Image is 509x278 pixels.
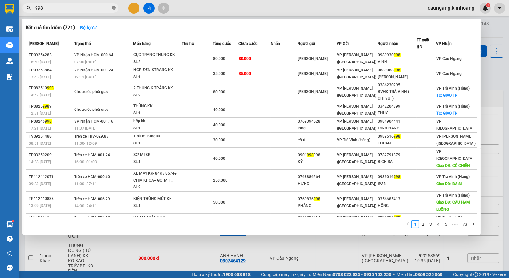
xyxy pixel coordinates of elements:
span: 16:00 - 01/03 [74,160,97,164]
span: notification [7,250,13,256]
div: Chưa điều phối giao [74,106,122,113]
div: HƯNG [298,180,336,187]
span: Trên xe HCM-006.29 [74,197,110,201]
span: 998 [394,53,401,57]
button: Bộ lọcdown [75,22,102,33]
span: 16:50 [DATE] [29,60,51,64]
div: 0939016 [378,214,417,221]
div: BAO M TRẮNG KK [133,214,181,221]
a: 73 [460,221,469,228]
div: THÙY [378,110,417,117]
span: 09:23 [DATE] [29,182,51,186]
span: VP [PERSON_NAME] ([GEOGRAPHIC_DATA]) [337,215,376,227]
span: GIAO: [3,42,42,48]
span: VP Trà Vinh (Hàng) [436,175,470,179]
div: [PERSON_NAME] [298,70,336,77]
span: 35.000 [213,71,225,76]
span: TC: GIAO TN [436,111,458,116]
span: 998 [394,175,401,179]
span: Giao DĐ: CẦU HÀM LUÔNG [436,200,470,212]
img: solution-icon [6,74,13,80]
a: 5 [442,221,449,228]
div: [PERSON_NAME] [298,88,336,95]
span: VP [GEOGRAPHIC_DATA] [436,149,473,161]
span: 40.000 [213,108,225,112]
strong: Bộ lọc [80,25,97,30]
span: 08:51 [DATE] [29,141,51,146]
span: VP Nhận HCM-001.16 [74,119,113,124]
span: 998 [394,215,401,220]
span: [PERSON_NAME] [29,41,59,46]
div: SL: 1 [133,159,181,166]
li: 4 [434,220,442,228]
div: 0889088 [378,67,417,74]
span: 998 [394,134,401,139]
div: TP09254283 [29,52,72,59]
span: VP [PERSON_NAME] ([GEOGRAPHIC_DATA]) [436,134,476,146]
span: Người gửi [298,41,315,46]
div: 0769836 [298,196,336,202]
span: VP Trà Vinh (Hàng) [436,86,470,91]
span: VP [PERSON_NAME] ([GEOGRAPHIC_DATA]) [337,68,376,79]
span: 250.000 [213,178,227,183]
span: search [27,6,31,10]
div: SL: 1 [133,110,181,117]
span: VP Nhận HCM-000.64 [74,53,113,57]
span: VP Gửi [337,41,349,46]
div: THUẤN [378,140,417,147]
span: 35.000 [239,71,251,76]
div: cô út [298,137,336,143]
span: Giao DĐ: CỔ CHIÊN [436,163,470,168]
span: 13:09 [DATE] [29,203,51,208]
div: ĐỊNH HẠNH [378,125,417,132]
div: Chưa điều phối giao [74,88,122,95]
span: 80.000 [213,90,225,94]
div: long [298,125,336,132]
div: BVĐK TRÀ VINH ( CHỊ VUI ) [378,88,417,102]
div: TP112410838 [29,195,72,202]
span: 50.000 [213,200,225,205]
span: 998 [43,104,49,109]
span: VP [GEOGRAPHIC_DATA] [436,119,473,131]
a: 2 [419,221,426,228]
span: VP Trà Vinh (Hàng) [436,193,470,198]
div: SL: 2 [133,184,181,191]
div: 0356685413 [378,196,417,202]
span: VP [PERSON_NAME] ([GEOGRAPHIC_DATA]) [337,86,376,98]
strong: BIÊN NHẬN GỬI HÀNG [21,4,74,10]
span: left [406,222,410,226]
span: 0937366380 - [3,35,56,41]
div: 0782791379 [378,152,417,159]
span: Tổng cước [213,41,231,46]
div: XE MÁY KK- 84K5 8674+ CHÌA KHÓA+ GÓI M T... [133,170,181,184]
span: VP Nhận HCM-001.24 [74,68,113,72]
span: 14:38 [DATE] [29,160,51,164]
div: 0939016 [378,174,417,180]
span: TT xuất HĐ [417,38,429,49]
span: VP [PERSON_NAME] ([GEOGRAPHIC_DATA]) [337,153,376,164]
div: TP08246 [29,118,72,125]
div: TP082510 [29,85,72,92]
span: Trạng thái [74,41,91,46]
li: 2 [419,220,427,228]
div: 0342204399 [378,103,417,110]
div: VINH [378,59,417,65]
span: 12:11 [DATE] [74,75,96,79]
span: VP [PERSON_NAME] ([GEOGRAPHIC_DATA]) [337,53,376,64]
span: Thu hộ [182,41,194,46]
span: KO BAO BỂ [17,42,42,48]
span: VP [PERSON_NAME] ([GEOGRAPHIC_DATA]) [3,21,64,34]
span: 998 [47,86,54,90]
span: VP Nhận [436,41,452,46]
div: KIỆN THÙNG MÚT KK [133,195,181,202]
div: 0768886264 [298,174,336,180]
input: Tìm tên, số ĐT hoặc mã đơn [35,4,111,12]
button: right [470,220,477,228]
div: 0989930 [378,52,417,59]
span: 07:00 [DATE] [74,60,96,64]
span: message [7,265,13,271]
p: GỬI: [3,12,93,19]
div: 0989516 [378,133,417,140]
span: VP [PERSON_NAME] ([GEOGRAPHIC_DATA]) [337,104,376,116]
div: 1 bịt m trắng kk [133,133,181,140]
